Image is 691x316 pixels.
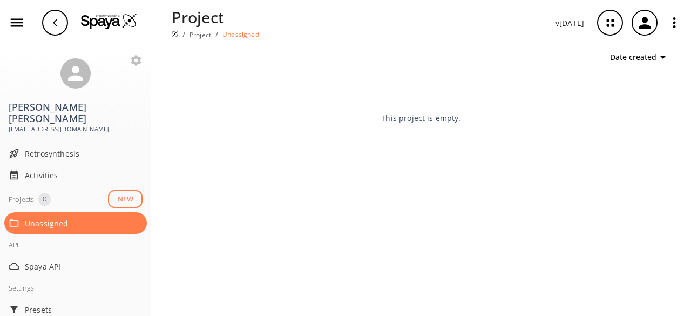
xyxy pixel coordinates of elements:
[25,170,143,181] span: Activities
[215,29,218,40] li: /
[172,5,259,29] p: Project
[606,48,674,68] button: Date created
[4,256,147,277] div: Spaya API
[108,190,143,208] button: NEW
[9,102,143,124] h3: [PERSON_NAME] [PERSON_NAME]
[4,143,147,164] div: Retrosynthesis
[182,29,185,40] li: /
[25,218,143,229] span: Unassigned
[38,194,51,205] span: 0
[81,13,137,29] img: Logo Spaya
[189,30,211,39] a: Project
[25,148,143,159] span: Retrosynthesis
[4,212,147,234] div: Unassigned
[222,30,259,39] p: Unassigned
[25,304,143,315] span: Presets
[172,31,178,37] img: Spaya logo
[9,193,34,206] div: Projects
[381,112,460,124] p: This project is empty.
[4,164,147,186] div: Activities
[25,261,143,272] span: Spaya API
[9,124,143,134] span: [EMAIL_ADDRESS][DOMAIN_NAME]
[555,17,584,29] p: v [DATE]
